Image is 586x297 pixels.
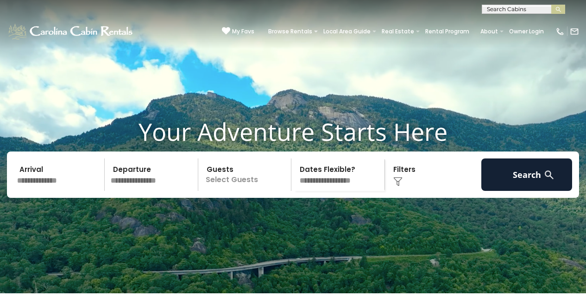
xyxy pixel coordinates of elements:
[222,27,254,36] a: My Favs
[201,158,291,191] p: Select Guests
[481,158,572,191] button: Search
[7,22,135,41] img: White-1-1-2.png
[377,25,419,38] a: Real Estate
[393,177,403,186] img: filter--v1.png
[7,117,579,146] h1: Your Adventure Starts Here
[543,169,555,181] img: search-regular-white.png
[421,25,474,38] a: Rental Program
[476,25,503,38] a: About
[232,27,254,36] span: My Favs
[570,27,579,36] img: mail-regular-white.png
[264,25,317,38] a: Browse Rentals
[555,27,565,36] img: phone-regular-white.png
[504,25,548,38] a: Owner Login
[319,25,375,38] a: Local Area Guide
